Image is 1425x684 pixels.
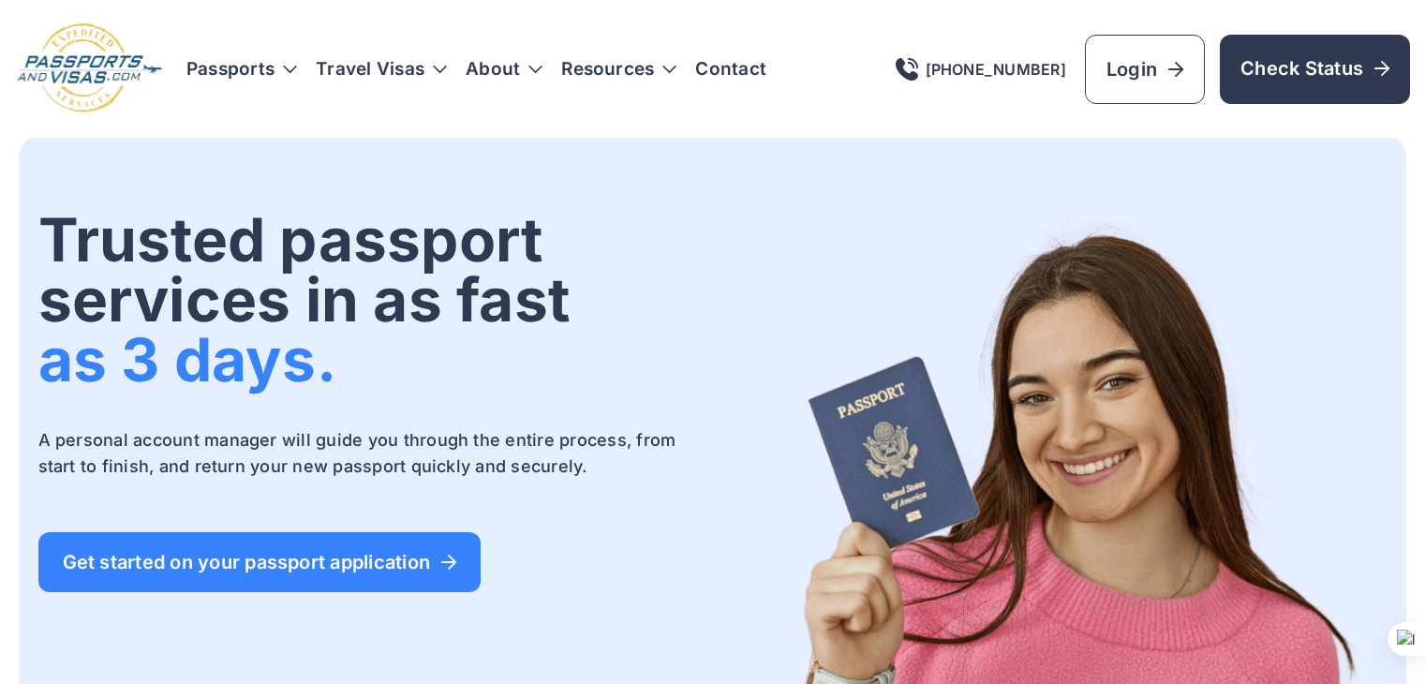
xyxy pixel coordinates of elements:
span: Get started on your passport application [63,553,457,572]
span: Login [1106,56,1183,82]
a: [PHONE_NUMBER] [896,58,1066,81]
h1: Trusted passport services in as fast [38,210,709,390]
a: About [466,60,520,79]
span: Check Status [1240,55,1389,82]
h3: Travel Visas [316,60,447,79]
h3: Passports [186,60,297,79]
a: Contact [695,60,766,79]
h3: Resources [561,60,676,79]
a: Get started on your passport application [38,532,482,592]
span: as 3 days. [38,323,336,395]
a: Login [1085,35,1205,104]
a: Check Status [1220,35,1410,104]
img: Logo [15,22,164,115]
p: A personal account manager will guide you through the entire process, from start to finish, and r... [38,427,709,480]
